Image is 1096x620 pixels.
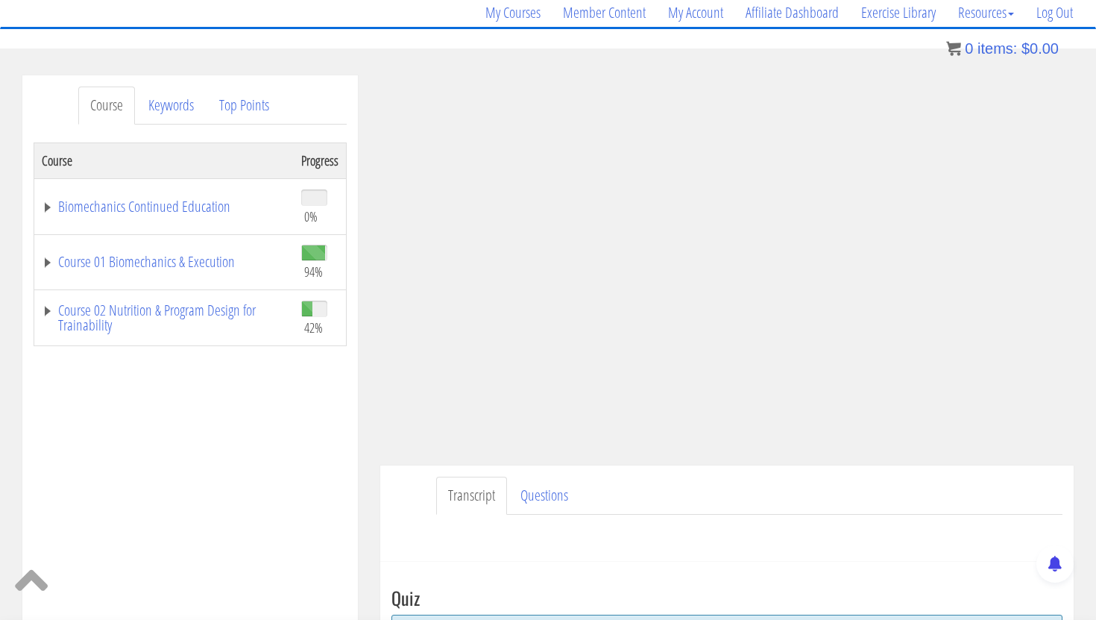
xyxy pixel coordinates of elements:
img: icon11.png [946,41,961,56]
span: 94% [304,263,323,280]
span: 0 [965,40,973,57]
th: Progress [294,143,347,178]
bdi: 0.00 [1021,40,1059,57]
a: Questions [508,477,580,515]
a: 0 items: $0.00 [946,40,1059,57]
a: Biomechanics Continued Education [42,199,286,214]
span: 0% [304,208,318,225]
span: items: [977,40,1017,57]
a: Transcript [436,477,507,515]
a: Course 01 Biomechanics & Execution [42,254,286,269]
span: 42% [304,319,323,336]
a: Course [78,87,135,125]
a: Top Points [207,87,281,125]
a: Keywords [136,87,206,125]
th: Course [34,143,295,178]
h3: Quiz [391,588,1062,607]
a: Course 02 Nutrition & Program Design for Trainability [42,303,286,333]
span: $ [1021,40,1030,57]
